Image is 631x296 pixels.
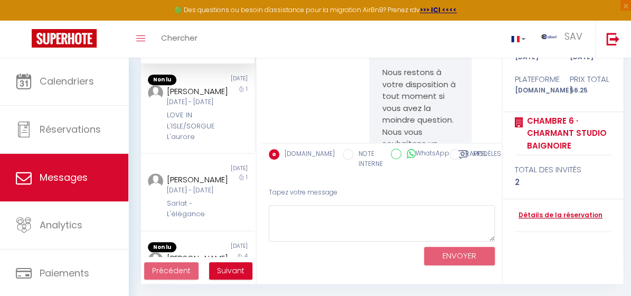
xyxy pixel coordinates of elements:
span: Messages [40,171,88,184]
a: Détails de la réservation [515,210,602,220]
span: Réservations [40,123,101,136]
div: [DATE] - [DATE] [167,97,227,107]
div: Sarlat - L'élégance [167,198,227,220]
div: [DATE] [198,164,255,173]
div: Plateforme [508,73,563,86]
button: Previous [144,262,199,280]
div: [DATE] [198,242,255,253]
span: 1 [246,85,248,93]
div: LOVE IN L'ISLE/SORGUE L'aurore [167,110,227,142]
label: NOTE INTERNE [353,149,383,169]
label: WhatsApp [401,149,449,160]
div: 2 [515,176,611,189]
div: [DATE] [198,75,255,85]
div: 56.25 [563,86,618,96]
img: ... [148,173,163,189]
label: [DOMAIN_NAME] [279,149,335,161]
div: [PERSON_NAME] [167,173,227,186]
span: Calendriers [40,75,94,88]
span: 4 [244,252,248,260]
span: Non lu [148,242,176,253]
div: [PERSON_NAME] [167,252,227,265]
span: 1 [246,173,248,181]
span: Non lu [148,75,176,85]
div: [DATE] - [DATE] [167,186,227,196]
a: >>> ICI <<<< [420,5,457,14]
a: Chambre 6 · charmant studio baignoire [523,115,611,152]
img: ... [541,34,557,39]
img: ... [148,252,163,267]
a: ... SAV [533,21,595,58]
p: Nous restons à votre disposition à tout moment si vous avez la moindre question. Nous vous souhai... [382,67,458,186]
span: Chercher [161,32,197,43]
div: Tapez votre message [269,180,495,206]
span: Paiements [40,266,89,280]
span: SAV [564,30,582,43]
img: logout [606,32,619,45]
div: total des invités [515,163,611,176]
span: Analytics [40,218,82,232]
button: ENVOYER [424,247,495,265]
div: Prix total [563,73,618,86]
div: [PERSON_NAME] [167,85,227,98]
label: RAPPEL [460,149,487,161]
a: Chercher [153,21,205,58]
img: ... [148,85,163,100]
span: Suivant [217,265,244,276]
button: Next [209,262,252,280]
span: Précédent [152,265,191,276]
img: Super Booking [32,29,97,48]
div: [DOMAIN_NAME] [508,86,563,96]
